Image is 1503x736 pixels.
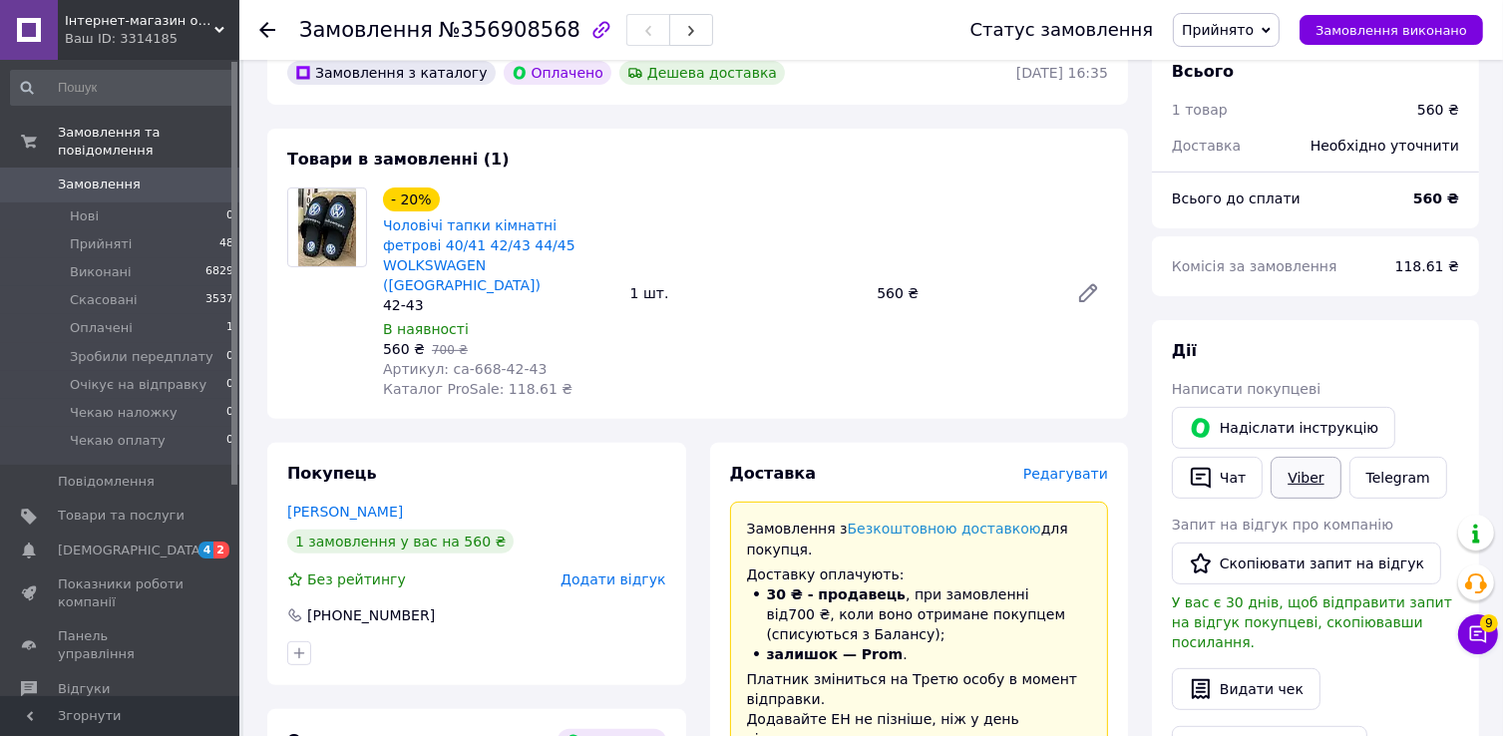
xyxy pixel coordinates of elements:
[70,432,166,450] span: Чекаю оплату
[747,519,1092,559] p: Замовлення з для покупця.
[213,542,229,558] span: 2
[287,504,403,520] a: [PERSON_NAME]
[1172,62,1234,81] span: Всього
[219,235,233,253] span: 48
[1271,457,1340,499] a: Viber
[58,124,239,160] span: Замовлення та повідомлення
[730,464,817,483] span: Доставка
[70,404,178,422] span: Чекаю наложку
[226,376,233,394] span: 0
[226,319,233,337] span: 1
[1299,124,1471,168] div: Необхідно уточнити
[70,348,213,366] span: Зробили передплату
[1480,614,1498,632] span: 9
[383,381,572,397] span: Каталог ProSale: 118.61 ₴
[439,18,580,42] span: №356908568
[70,263,132,281] span: Виконані
[1417,100,1459,120] div: 560 ₴
[58,627,185,663] span: Панель управління
[622,279,870,307] div: 1 шт.
[70,376,206,394] span: Очікує на відправку
[58,176,141,193] span: Замовлення
[383,295,614,315] div: 42-43
[226,404,233,422] span: 0
[1172,517,1393,533] span: Запит на відгук про компанію
[1172,407,1395,449] button: Надіслати інструкцію
[747,584,1092,644] li: , при замовленні від 700 ₴ , коли воно отримане покупцем (списуються з Балансу);
[1172,457,1263,499] button: Чат
[58,542,205,559] span: [DEMOGRAPHIC_DATA]
[1172,543,1441,584] button: Скопіювати запит на відгук
[1182,22,1254,38] span: Прийнято
[1172,258,1337,274] span: Комісія за замовлення
[287,464,377,483] span: Покупець
[299,18,433,42] span: Замовлення
[383,217,575,293] a: Чоловічі тапки кімнатні фетрові 40/41 42/43 44/45 WOLKSWAGEN ([GEOGRAPHIC_DATA])
[58,507,185,525] span: Товари та послуги
[848,521,1041,537] a: Безкоштовною доставкою
[65,12,214,30] span: Інтернет-магазин одягу "The Rechi"
[1458,614,1498,654] button: Чат з покупцем9
[767,646,904,662] b: залишок — Prom
[58,575,185,611] span: Показники роботи компанії
[1172,381,1320,397] span: Написати покупцеві
[1172,190,1301,206] span: Всього до сплати
[970,20,1154,40] div: Статус замовлення
[383,187,440,211] div: - 20%
[869,279,1060,307] div: 560 ₴
[1172,102,1228,118] span: 1 товар
[70,235,132,253] span: Прийняті
[70,319,133,337] span: Оплачені
[1349,457,1447,499] a: Telegram
[205,263,233,281] span: 6829
[10,70,235,106] input: Пошук
[287,530,514,553] div: 1 замовлення у вас на 560 ₴
[1395,258,1459,274] span: 118.61 ₴
[65,30,239,48] div: Ваш ID: 3314185
[307,571,406,587] span: Без рейтингу
[259,20,275,40] div: Повернутися назад
[70,291,138,309] span: Скасовані
[1315,23,1467,38] span: Замовлення виконано
[747,644,1092,664] li: .
[58,680,110,698] span: Відгуки
[298,188,357,266] img: Чоловічі тапки кімнатні фетрові 40/41 42/43 44/45 WOLKSWAGEN (Фольцваген)
[287,150,510,169] span: Товари в замовленні (1)
[70,207,99,225] span: Нові
[383,341,425,357] span: 560 ₴
[287,61,496,85] div: Замовлення з каталогу
[1023,466,1108,482] span: Редагувати
[1172,594,1452,650] span: У вас є 30 днів, щоб відправити запит на відгук покупцеві, скопіювавши посилання.
[504,61,611,85] div: Оплачено
[1172,668,1320,710] button: Видати чек
[305,605,437,625] div: [PHONE_NUMBER]
[383,361,547,377] span: Артикул: са-668-42-43
[1172,341,1197,360] span: Дії
[198,542,214,558] span: 4
[432,343,468,357] span: 700 ₴
[226,432,233,450] span: 0
[561,571,665,587] span: Додати відгук
[383,321,469,337] span: В наявності
[1172,138,1241,154] span: Доставка
[1300,15,1483,45] button: Замовлення виконано
[58,473,155,491] span: Повідомлення
[205,291,233,309] span: 3537
[1016,65,1108,81] time: [DATE] 16:35
[1413,190,1459,206] b: 560 ₴
[226,207,233,225] span: 0
[1068,273,1108,313] a: Редагувати
[619,61,785,85] div: Дешева доставка
[767,586,907,602] b: 30 ₴ - продавець
[226,348,233,366] span: 0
